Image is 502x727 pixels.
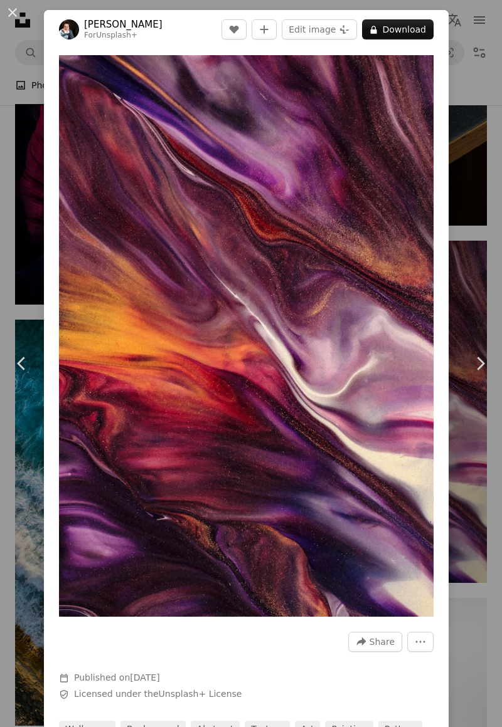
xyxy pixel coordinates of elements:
button: Like [222,19,247,39]
img: Go to Susan Wilkinson's profile [59,19,79,39]
button: Add to Collection [252,19,277,39]
a: [PERSON_NAME] [84,18,163,31]
span: Share [370,632,395,651]
span: Published on [74,672,160,683]
img: a close up of a painting with a very colorful design [59,55,434,617]
button: Share this image [348,632,402,652]
button: More Actions [407,632,434,652]
button: Zoom in on this image [59,55,434,617]
span: Licensed under the [74,688,242,701]
a: Next [458,303,502,424]
div: For [84,31,163,41]
a: Unsplash+ [96,31,137,39]
time: November 15, 2022 at 11:58:19 PM GMT+5:30 [130,672,159,683]
a: Unsplash+ License [159,689,242,699]
button: Download [362,19,434,39]
button: Edit image [282,19,357,39]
